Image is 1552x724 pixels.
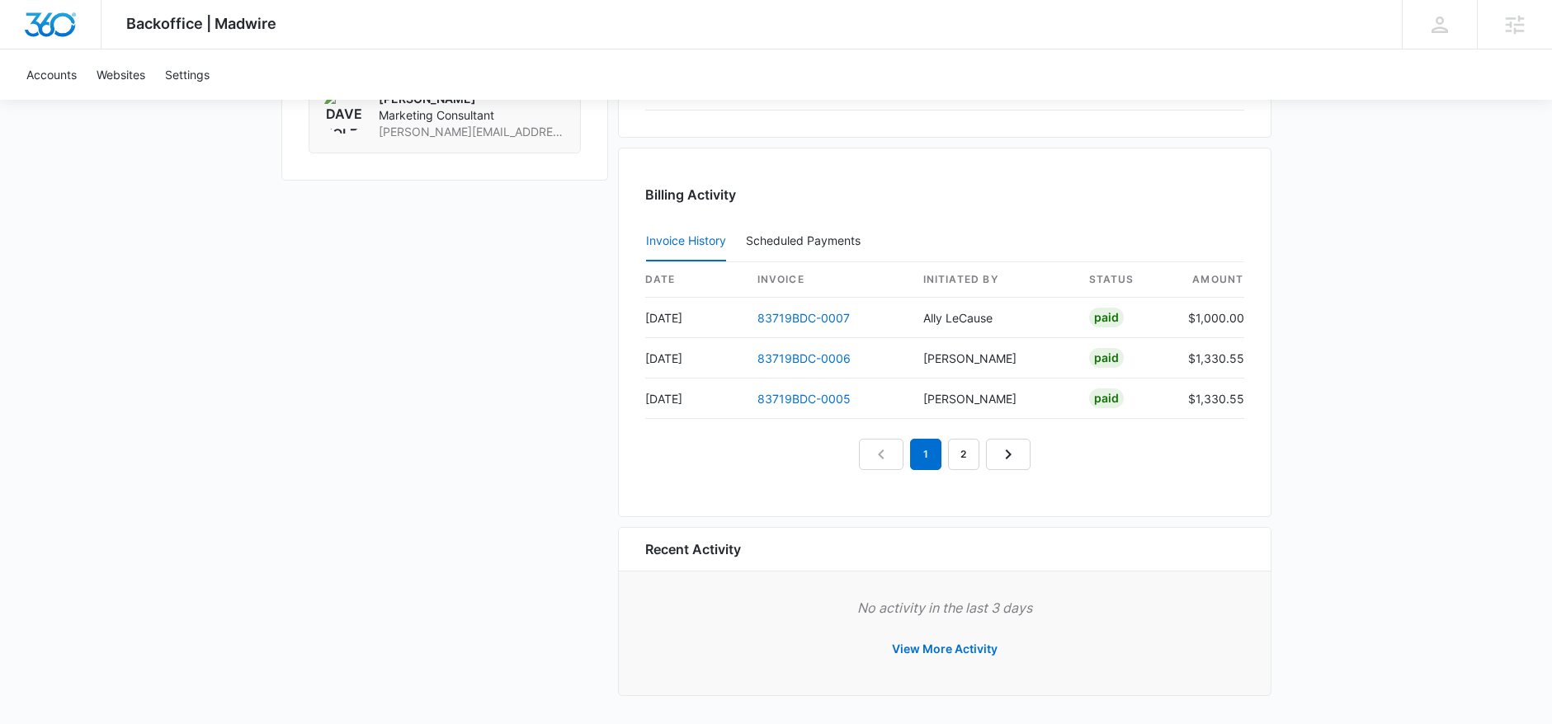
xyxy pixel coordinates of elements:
[744,262,910,298] th: invoice
[910,262,1076,298] th: Initiated By
[1175,378,1244,419] td: $1,330.55
[910,378,1076,419] td: [PERSON_NAME]
[910,439,941,470] em: 1
[910,338,1076,378] td: [PERSON_NAME]
[948,439,979,470] a: Page 2
[1076,262,1175,298] th: status
[1175,298,1244,338] td: $1,000.00
[1089,308,1124,327] div: Paid
[746,235,867,247] div: Scheduled Payments
[1089,348,1124,368] div: Paid
[1175,338,1244,378] td: $1,330.55
[757,351,851,365] a: 83719BDC-0006
[379,124,567,140] span: [PERSON_NAME][EMAIL_ADDRESS][PERSON_NAME][DOMAIN_NAME]
[646,222,726,261] button: Invoice History
[87,49,155,100] a: Websites
[757,392,851,406] a: 83719BDC-0005
[859,439,1031,470] nav: Pagination
[17,49,87,100] a: Accounts
[379,107,567,124] span: Marketing Consultant
[645,598,1244,618] p: No activity in the last 3 days
[910,298,1076,338] td: Ally LeCause
[1175,262,1244,298] th: amount
[875,629,1014,669] button: View More Activity
[645,262,744,298] th: date
[155,49,219,100] a: Settings
[986,439,1031,470] a: Next Page
[645,378,744,419] td: [DATE]
[323,91,366,134] img: Dave Holzapfel
[1089,388,1124,408] div: Paid
[126,15,276,32] span: Backoffice | Madwire
[757,311,850,325] a: 83719BDC-0007
[645,338,744,378] td: [DATE]
[645,298,744,338] td: [DATE]
[645,539,741,559] h6: Recent Activity
[645,185,1244,205] h3: Billing Activity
